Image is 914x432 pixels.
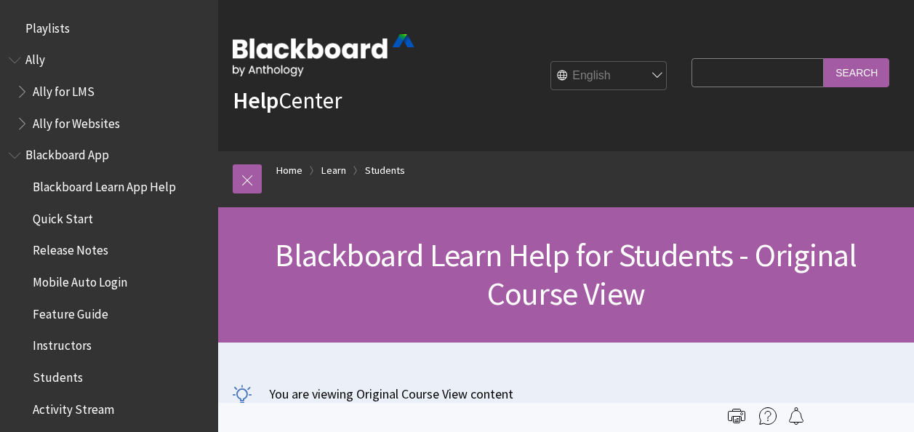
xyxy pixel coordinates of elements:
[365,161,405,180] a: Students
[9,16,209,41] nav: Book outline for Playlists
[33,239,108,258] span: Release Notes
[33,334,92,353] span: Instructors
[233,86,278,115] strong: Help
[25,143,109,163] span: Blackboard App
[25,48,45,68] span: Ally
[276,161,302,180] a: Home
[233,86,342,115] a: HelpCenter
[33,302,108,321] span: Feature Guide
[728,407,745,425] img: Print
[824,58,889,87] input: Search
[33,79,95,99] span: Ally for LMS
[759,407,777,425] img: More help
[33,397,114,417] span: Activity Stream
[787,407,805,425] img: Follow this page
[33,111,120,131] span: Ally for Websites
[33,365,83,385] span: Students
[551,62,668,91] select: Site Language Selector
[25,16,70,36] span: Playlists
[233,385,899,403] p: You are viewing Original Course View content
[275,235,857,313] span: Blackboard Learn Help for Students - Original Course View
[33,175,176,194] span: Blackboard Learn App Help
[321,161,346,180] a: Learn
[9,48,209,136] nav: Book outline for Anthology Ally Help
[233,34,414,76] img: Blackboard by Anthology
[33,207,93,226] span: Quick Start
[33,270,127,289] span: Mobile Auto Login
